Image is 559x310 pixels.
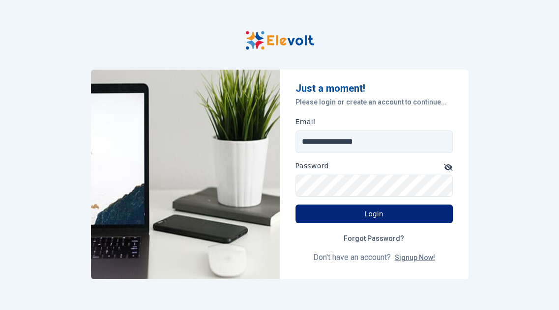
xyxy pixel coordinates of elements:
[295,81,453,95] p: Just a moment!
[295,161,329,171] label: Password
[295,252,453,263] p: Don't have an account?
[395,254,435,261] a: Signup Now!
[295,97,453,107] p: Please login or create an account to continue...
[295,117,316,127] label: Email
[295,205,453,223] button: Login
[336,229,412,248] a: Forgot Password?
[510,263,559,310] iframe: Chat Widget
[91,70,280,280] img: Elevolt
[245,31,314,50] img: Elevolt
